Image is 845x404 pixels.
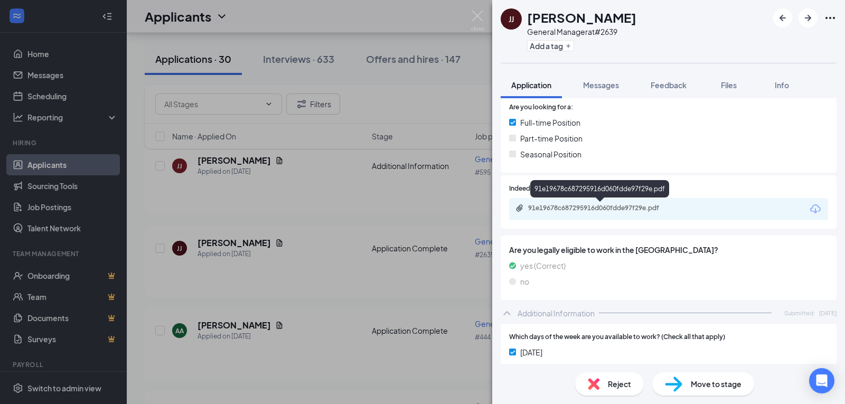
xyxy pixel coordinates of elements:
[501,307,513,320] svg: ChevronUp
[509,14,514,24] div: JJ
[773,8,792,27] button: ArrowLeftNew
[509,102,573,112] span: Are you looking for a:
[721,80,737,90] span: Files
[528,204,676,212] div: 91e19678c687295916d060fdde97f29e.pdf
[520,117,580,128] span: Full-time Position
[520,276,529,287] span: no
[784,308,815,317] span: Submitted:
[809,203,822,215] svg: Download
[776,12,789,24] svg: ArrowLeftNew
[691,378,741,390] span: Move to stage
[824,12,837,24] svg: Ellipses
[799,8,818,27] button: ArrowRight
[809,368,834,393] div: Open Intercom Messenger
[520,133,583,144] span: Part-time Position
[819,308,837,317] span: [DATE]
[520,346,542,358] span: [DATE]
[509,244,828,256] span: Are you legally eligible to work in the [GEOGRAPHIC_DATA]?
[775,80,789,90] span: Info
[515,204,687,214] a: Paperclip91e19678c687295916d060fdde97f29e.pdf
[527,26,636,37] div: General Manager at #2639
[518,308,595,318] div: Additional Information
[520,362,542,374] span: [DATE]
[527,8,636,26] h1: [PERSON_NAME]
[509,184,556,194] span: Indeed Resume
[583,80,619,90] span: Messages
[509,332,725,342] span: Which days of the week are you available to work? (Check all that apply)
[565,43,571,49] svg: Plus
[515,204,524,212] svg: Paperclip
[530,180,669,198] div: 91e19678c687295916d060fdde97f29e.pdf
[608,378,631,390] span: Reject
[527,40,574,51] button: PlusAdd a tag
[511,80,551,90] span: Application
[651,80,687,90] span: Feedback
[802,12,814,24] svg: ArrowRight
[520,148,581,160] span: Seasonal Position
[520,260,566,271] span: yes (Correct)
